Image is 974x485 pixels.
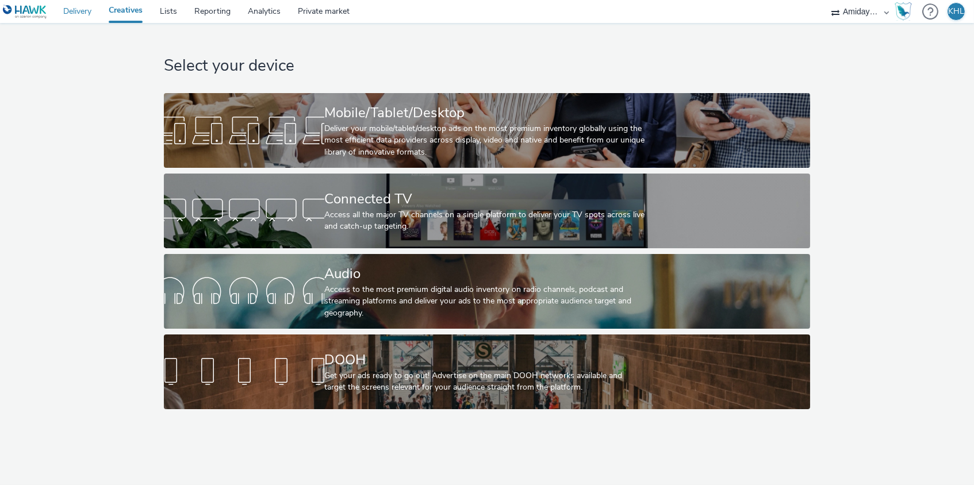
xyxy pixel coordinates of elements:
[324,189,645,209] div: Connected TV
[324,350,645,370] div: DOOH
[324,123,645,158] div: Deliver your mobile/tablet/desktop ads on the most premium inventory globally using the most effi...
[895,2,917,21] a: Hawk Academy
[324,103,645,123] div: Mobile/Tablet/Desktop
[164,174,811,248] a: Connected TVAccess all the major TV channels on a single platform to deliver your TV spots across...
[324,264,645,284] div: Audio
[3,5,47,19] img: undefined Logo
[324,370,645,394] div: Get your ads ready to go out! Advertise on the main DOOH networks available and target the screen...
[164,254,811,329] a: AudioAccess to the most premium digital audio inventory on radio channels, podcast and streaming ...
[948,3,964,20] div: KHL
[164,55,811,77] h1: Select your device
[164,334,811,409] a: DOOHGet your ads ready to go out! Advertise on the main DOOH networks available and target the sc...
[164,93,811,168] a: Mobile/Tablet/DesktopDeliver your mobile/tablet/desktop ads on the most premium inventory globall...
[324,209,645,233] div: Access all the major TV channels on a single platform to deliver your TV spots across live and ca...
[324,284,645,319] div: Access to the most premium digital audio inventory on radio channels, podcast and streaming platf...
[895,2,912,21] img: Hawk Academy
